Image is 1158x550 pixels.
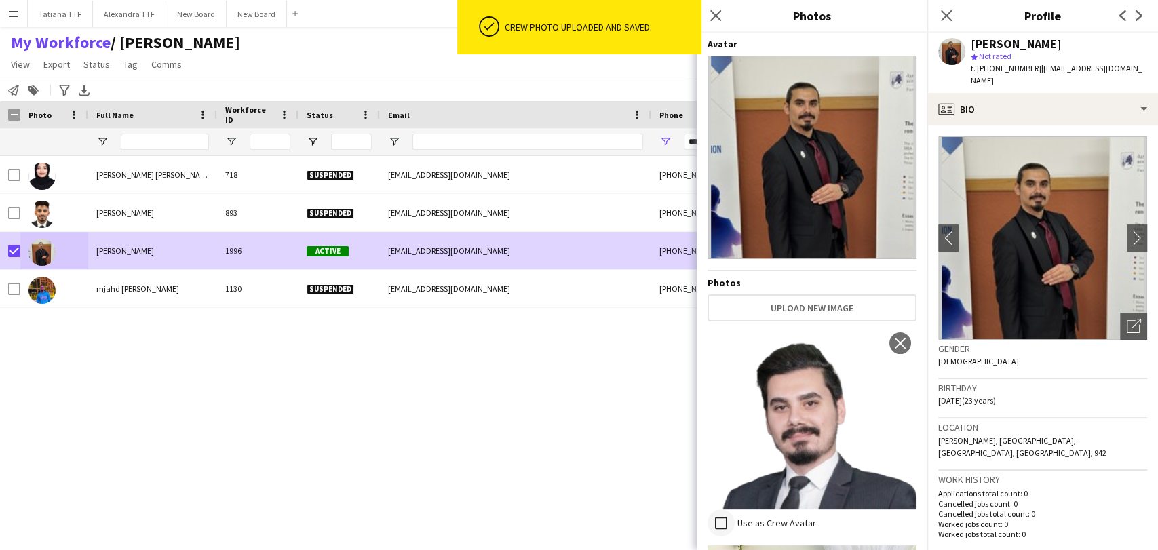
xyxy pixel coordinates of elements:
[43,58,70,71] span: Export
[938,435,1106,458] span: [PERSON_NAME], [GEOGRAPHIC_DATA], [GEOGRAPHIC_DATA], [GEOGRAPHIC_DATA], 942
[83,58,110,71] span: Status
[96,245,154,256] span: [PERSON_NAME]
[78,56,115,73] a: Status
[307,246,349,256] span: Active
[938,498,1147,509] p: Cancelled jobs count: 0
[118,56,143,73] a: Tag
[121,134,209,150] input: Full Name Filter Input
[380,232,651,269] div: [EMAIL_ADDRESS][DOMAIN_NAME]
[307,170,354,180] span: Suspended
[380,270,651,307] div: [EMAIL_ADDRESS][DOMAIN_NAME]
[938,473,1147,486] h3: Work history
[38,56,75,73] a: Export
[708,294,916,321] button: Upload new image
[28,163,56,190] img: Asneeya Alolla parambath
[388,136,400,148] button: Open Filter Menu
[28,277,56,304] img: mjahd Salm
[938,342,1147,355] h3: Gender
[412,134,643,150] input: Email Filter Input
[971,63,1041,73] span: t. [PHONE_NUMBER]
[28,201,56,228] img: Derrick Fernandez
[651,194,825,231] div: [PHONE_NUMBER]
[938,519,1147,529] p: Worked jobs count: 0
[93,1,166,27] button: Alexandra TTF
[225,104,274,125] span: Workforce ID
[217,194,298,231] div: 893
[28,239,56,266] img: Mahmoud Serhan
[938,509,1147,519] p: Cancelled jobs total count: 0
[938,136,1147,340] img: Crew avatar or photo
[25,82,41,98] app-action-btn: Add to tag
[96,208,154,218] span: [PERSON_NAME]
[5,82,22,98] app-action-btn: Notify workforce
[684,134,817,150] input: Phone Filter Input
[111,33,240,53] span: TATIANA
[927,93,1158,125] div: Bio
[708,277,916,289] h4: Photos
[979,51,1011,61] span: Not rated
[217,270,298,307] div: 1130
[307,110,333,120] span: Status
[380,194,651,231] div: [EMAIL_ADDRESS][DOMAIN_NAME]
[227,1,287,27] button: New Board
[76,82,92,98] app-action-btn: Export XLSX
[307,136,319,148] button: Open Filter Menu
[217,156,298,193] div: 718
[708,56,916,259] img: Crew avatar
[938,421,1147,433] h3: Location
[708,38,916,50] h4: Avatar
[659,136,672,148] button: Open Filter Menu
[5,56,35,73] a: View
[388,110,410,120] span: Email
[651,232,825,269] div: [PHONE_NUMBER]
[927,7,1158,24] h3: Profile
[971,63,1142,85] span: | [EMAIL_ADDRESS][DOMAIN_NAME]
[11,58,30,71] span: View
[651,270,825,307] div: [PHONE_NUMBER]
[697,7,927,24] h3: Photos
[505,21,696,33] div: Crew photo uploaded and saved.
[96,110,134,120] span: Full Name
[96,136,109,148] button: Open Filter Menu
[708,327,916,509] img: Crew photo 1135724
[225,136,237,148] button: Open Filter Menu
[938,395,996,406] span: [DATE] (23 years)
[938,356,1019,366] span: [DEMOGRAPHIC_DATA]
[96,283,179,294] span: mjahd [PERSON_NAME]
[217,232,298,269] div: 1996
[166,1,227,27] button: New Board
[938,529,1147,539] p: Worked jobs total count: 0
[938,382,1147,394] h3: Birthday
[735,517,816,529] label: Use as Crew Avatar
[307,208,354,218] span: Suspended
[307,284,354,294] span: Suspended
[28,110,52,120] span: Photo
[28,1,93,27] button: Tatiana TTF
[123,58,138,71] span: Tag
[250,134,290,150] input: Workforce ID Filter Input
[651,156,825,193] div: [PHONE_NUMBER]
[971,38,1062,50] div: [PERSON_NAME]
[380,156,651,193] div: [EMAIL_ADDRESS][DOMAIN_NAME]
[1120,313,1147,340] div: Open photos pop-in
[56,82,73,98] app-action-btn: Advanced filters
[96,170,213,180] span: [PERSON_NAME] [PERSON_NAME]
[659,110,683,120] span: Phone
[146,56,187,73] a: Comms
[11,33,111,53] a: My Workforce
[151,58,182,71] span: Comms
[938,488,1147,498] p: Applications total count: 0
[331,134,372,150] input: Status Filter Input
